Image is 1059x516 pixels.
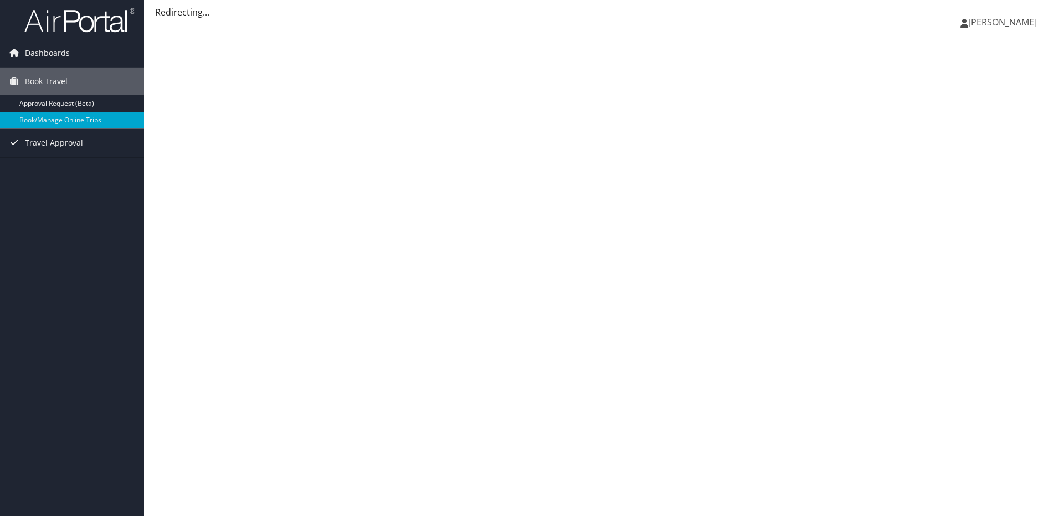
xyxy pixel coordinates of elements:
[968,16,1037,28] span: [PERSON_NAME]
[960,6,1048,39] a: [PERSON_NAME]
[155,6,1048,19] div: Redirecting...
[24,7,135,33] img: airportal-logo.png
[25,68,68,95] span: Book Travel
[25,39,70,67] span: Dashboards
[25,129,83,157] span: Travel Approval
